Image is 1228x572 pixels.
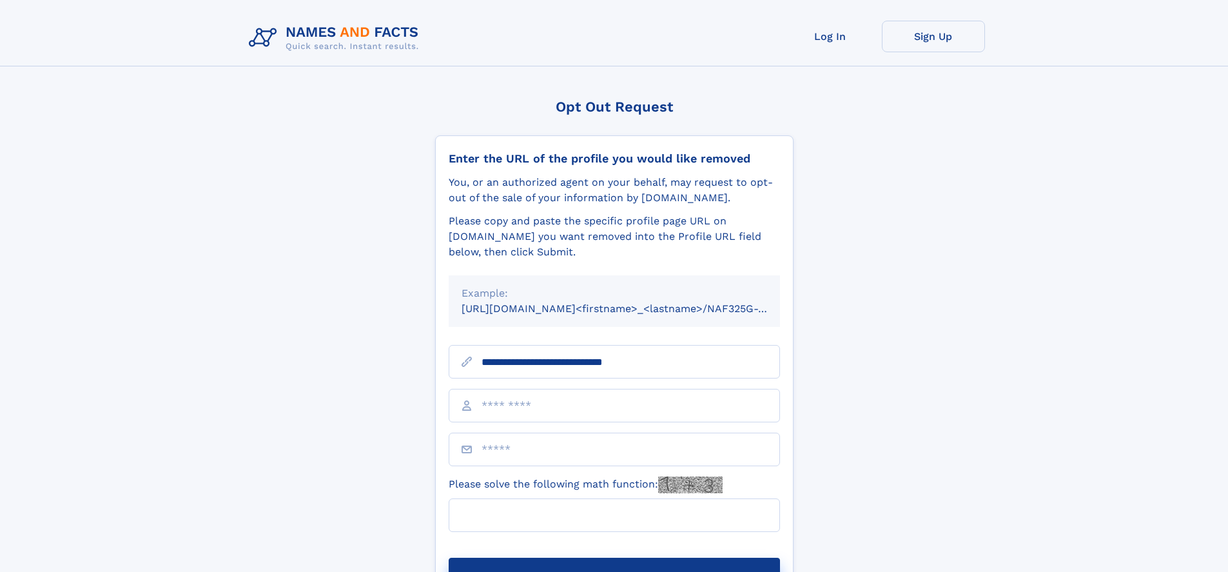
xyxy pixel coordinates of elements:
div: You, or an authorized agent on your behalf, may request to opt-out of the sale of your informatio... [449,175,780,206]
div: Example: [462,286,767,301]
div: Please copy and paste the specific profile page URL on [DOMAIN_NAME] you want removed into the Pr... [449,213,780,260]
label: Please solve the following math function: [449,477,723,493]
div: Opt Out Request [435,99,794,115]
a: Log In [779,21,882,52]
div: Enter the URL of the profile you would like removed [449,152,780,166]
small: [URL][DOMAIN_NAME]<firstname>_<lastname>/NAF325G-xxxxxxxx [462,302,804,315]
img: Logo Names and Facts [244,21,429,55]
a: Sign Up [882,21,985,52]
